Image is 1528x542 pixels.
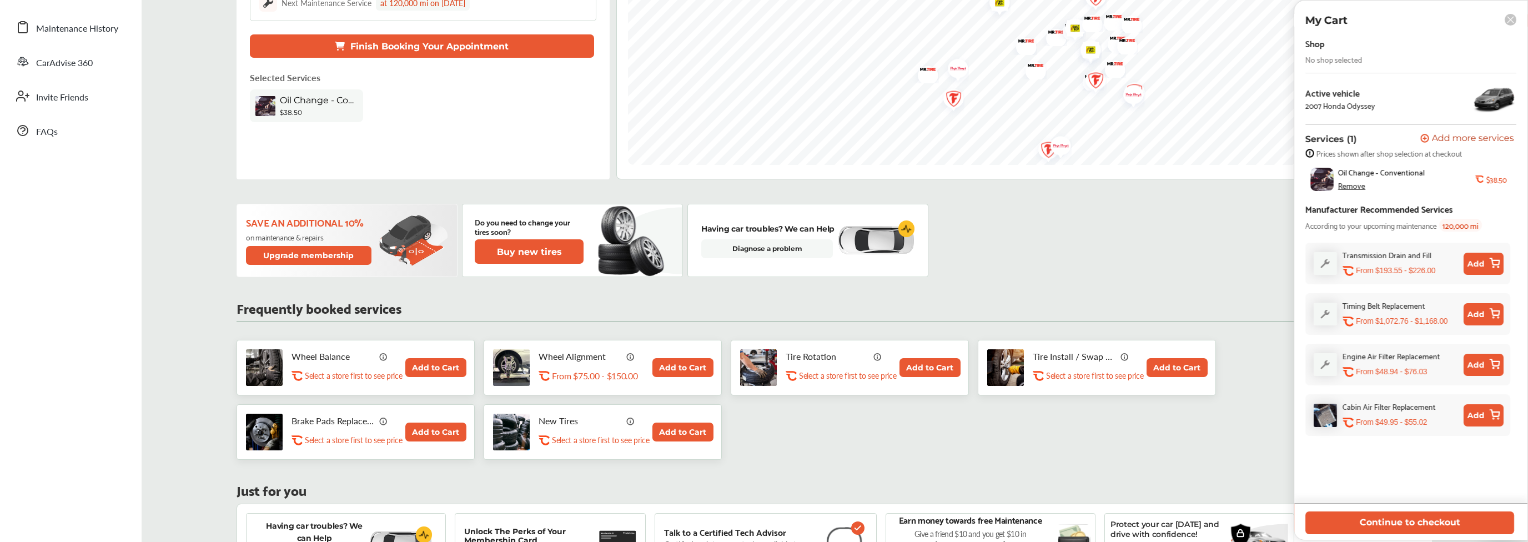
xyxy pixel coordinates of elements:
[250,71,320,84] p: Selected Services
[1314,303,1337,325] img: default_wrench_icon.d1a43860.svg
[1095,7,1123,31] div: Map marker
[1305,14,1348,27] p: My Cart
[1439,219,1482,232] span: 120,000 mi
[1030,134,1059,169] img: logo-firestone.png
[1110,519,1233,539] p: Protect your car [DATE] and drive with confidence!
[1432,134,1514,144] span: Add more services
[1072,34,1100,69] div: Map marker
[305,435,402,445] p: Select a store first to see price
[1074,67,1104,91] img: logo-mrtire.png
[1464,253,1504,275] button: Add
[664,527,786,537] p: Talk to a Certified Tech Advisor
[246,246,371,265] button: Upgrade membership
[1054,16,1084,39] img: logo-mrtire.png
[1113,10,1141,33] div: Map marker
[539,351,622,362] p: Wheel Alignment
[1008,32,1037,55] img: logo-mrtire.png
[1343,299,1425,312] div: Timing Belt Replacement
[1116,77,1144,112] div: Map marker
[1356,367,1427,377] p: From $48.94 - $76.03
[935,83,963,118] div: Map marker
[909,60,937,83] div: Map marker
[1316,149,1462,158] span: Prices shown after shop selection at checkout
[246,414,283,450] img: brake-pads-replacement-thumb.jpg
[1486,175,1506,184] b: $38.50
[1236,529,1245,538] img: lock-icon.a4a4a2b2.svg
[1095,7,1125,31] img: logo-mrtire.png
[898,220,915,237] img: cardiogram-logo.18e20815.svg
[10,13,130,42] a: Maintenance History
[1310,168,1334,191] img: oil-change-thumb.jpg
[1033,351,1116,362] p: Tire Install / Swap Tires
[1305,201,1453,216] div: Manufacturer Recommended Services
[1305,36,1325,51] div: Shop
[250,34,594,58] button: Finish Booking Your Appointment
[1038,23,1067,46] img: logo-mrtire.png
[1074,67,1102,91] div: Map marker
[1057,13,1084,48] div: Map marker
[1305,149,1314,158] img: info-strock.ef5ea3fe.svg
[405,358,466,377] button: Add to Cart
[1343,248,1431,261] div: Transmission Drain and Fill
[987,349,1024,386] img: tire-install-swap-tires-thumb.jpg
[626,352,635,361] img: info_icon_vector.svg
[1074,9,1103,32] img: logo-mrtire.png
[1464,354,1504,376] button: Add
[851,521,864,535] img: check-icon.521c8815.svg
[36,22,118,36] span: Maintenance History
[1343,400,1436,413] div: Cabin Air Filter Replacement
[899,358,961,377] button: Add to Cart
[10,47,130,76] a: CarAdvise 360
[1099,29,1129,52] img: logo-mrtire.png
[1314,404,1337,427] img: cabin-air-filter-replacement-thumb.jpg
[1305,134,1357,144] p: Services (1)
[1046,370,1143,381] p: Select a store first to see price
[1356,417,1427,428] p: From $49.95 - $55.02
[1113,10,1143,33] img: logo-mrtire.png
[379,416,388,425] img: info_icon_vector.svg
[1042,131,1072,165] img: logo-pepboys.png
[246,233,373,242] p: on maintenance & repairs
[626,416,635,425] img: info_icon_vector.svg
[1305,219,1437,232] span: According to your upcoming maintenance
[1097,54,1126,78] img: logo-mrtire.png
[935,83,964,118] img: logo-firestone.png
[1343,349,1440,362] div: Engine Air Filter Replacement
[1054,16,1082,39] div: Map marker
[237,484,306,495] p: Just for you
[1038,23,1065,46] div: Map marker
[1115,79,1144,114] img: logo-pepboys.png
[1072,34,1102,69] img: logo-tires-plus.png
[280,108,302,117] b: $38.50
[1305,55,1363,64] div: No shop selected
[1074,9,1102,32] div: Map marker
[1420,134,1514,144] button: Add more services
[652,423,713,441] button: Add to Cart
[1314,353,1337,376] img: default_wrench_icon.d1a43860.svg
[237,302,401,313] p: Frequently booked services
[552,435,649,445] p: Select a store first to see price
[475,239,584,264] button: Buy new tires
[10,82,130,111] a: Invite Friends
[539,415,622,426] p: New Tires
[1147,358,1208,377] button: Add to Cart
[1314,252,1337,275] img: default_wrench_icon.d1a43860.svg
[873,352,882,361] img: info_icon_vector.svg
[1099,29,1127,52] div: Map marker
[1057,13,1086,48] img: logo-tires-plus.png
[740,349,777,386] img: tire-rotation-thumb.jpg
[597,201,670,280] img: new-tire.a0c7fe23.svg
[246,216,373,228] p: Save an additional 10%
[1420,134,1516,144] a: Add more services
[1109,31,1137,54] div: Map marker
[837,225,914,255] img: diagnose-vehicle.c84bcb0a.svg
[36,56,93,71] span: CarAdvise 360
[36,91,88,105] span: Invite Friends
[701,239,833,258] a: Diagnose a problem
[1017,56,1047,79] img: logo-mrtire.png
[786,351,869,362] p: Tire Rotation
[1120,352,1129,361] img: info_icon_vector.svg
[280,95,358,106] span: Oil Change - Conventional
[379,352,388,361] img: info_icon_vector.svg
[799,370,896,381] p: Select a store first to see price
